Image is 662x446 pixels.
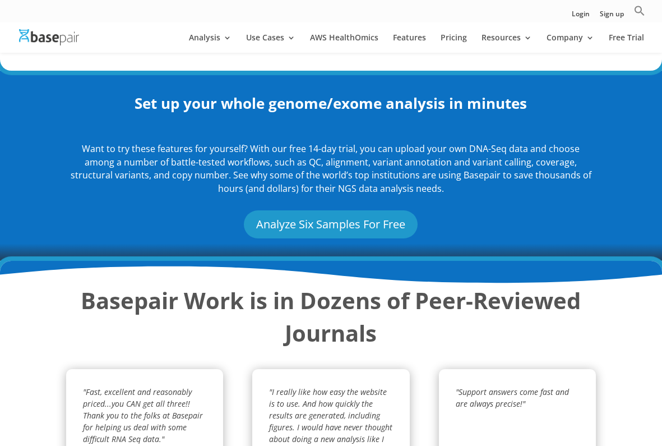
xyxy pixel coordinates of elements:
em: "Fast, excellent and reasonably priced...you CAN get all three!! Thank you to the folks at Basepa... [83,387,203,444]
a: Use Cases [246,34,295,53]
a: Analysis [189,34,232,53]
a: Features [393,34,426,53]
strong: Basepair Work is in Dozens of Peer-Reviewed Journals [81,285,581,348]
img: Basepair [19,29,79,45]
a: Search Icon Link [634,5,645,22]
em: "Support answers come fast and are always precise!" [456,387,569,409]
a: Sign up [600,11,624,22]
svg: Search [634,5,645,16]
a: Resources [482,34,532,53]
a: Company [547,34,594,53]
span: Want to try these features for yourself? With our free 14-day trial, you can upload your own DNA-... [71,142,591,195]
a: Login [572,11,590,22]
a: Analyze Six Samples For Free [244,210,418,238]
strong: Set up your whole genome/exome analysis in minutes [135,93,527,113]
iframe: Drift Widget Chat Controller [606,390,649,433]
a: Free Trial [609,34,644,53]
a: AWS HealthOmics [310,34,378,53]
a: Pricing [441,34,467,53]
